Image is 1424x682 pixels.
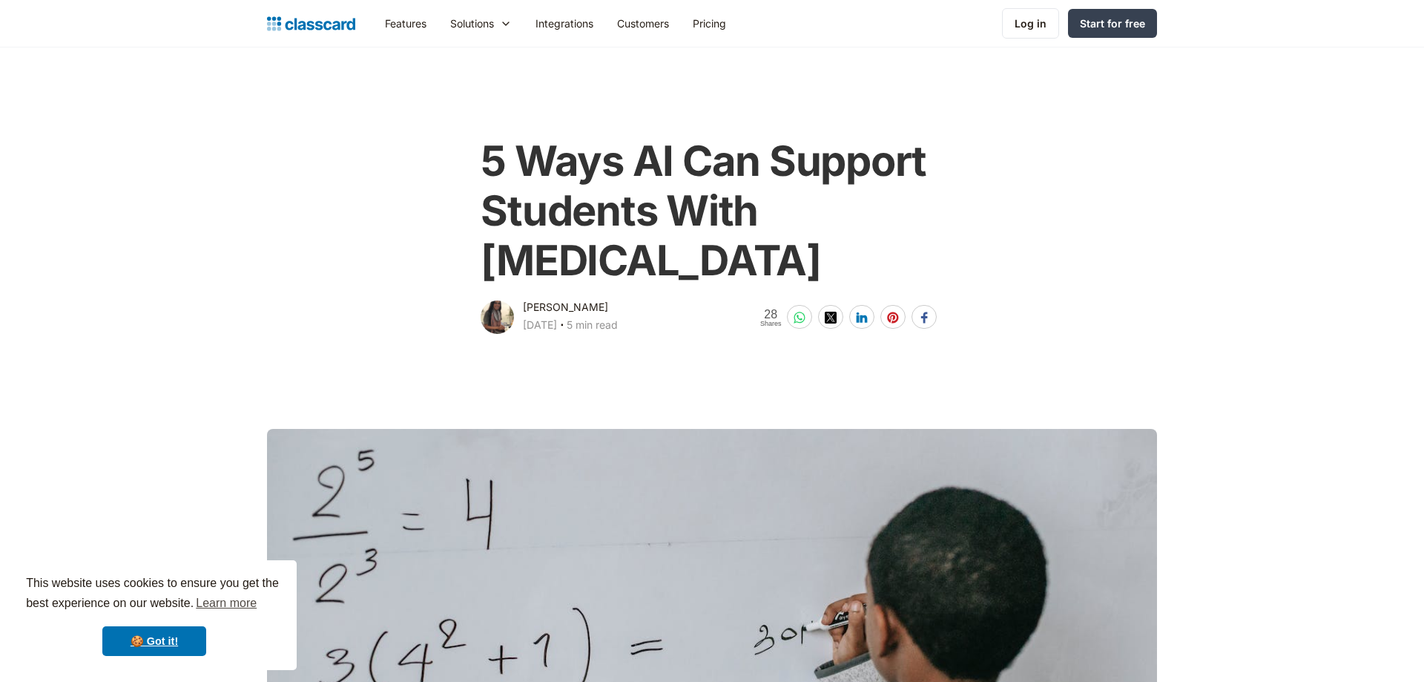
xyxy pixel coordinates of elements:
img: twitter-white sharing button [825,312,837,324]
span: Shares [760,321,782,327]
span: 28 [760,308,782,321]
a: Features [373,7,438,40]
div: cookieconsent [12,560,297,670]
a: Start for free [1068,9,1157,38]
h1: 5 Ways AI Can Support Students With [MEDICAL_DATA] [481,137,943,286]
a: Log in [1002,8,1059,39]
a: Customers [605,7,681,40]
img: whatsapp-white sharing button [794,312,805,324]
div: ‧ [557,316,567,337]
img: pinterest-white sharing button [887,312,899,324]
span: This website uses cookies to ensure you get the best experience on our website. [26,574,283,614]
div: Solutions [450,16,494,31]
img: linkedin-white sharing button [856,312,868,324]
div: Start for free [1080,16,1145,31]
div: Solutions [438,7,524,40]
div: 5 min read [567,316,618,334]
a: dismiss cookie message [102,626,206,656]
div: [DATE] [523,316,557,334]
div: [PERSON_NAME] [523,298,608,316]
a: home [267,13,355,34]
img: facebook-white sharing button [918,312,930,324]
a: learn more about cookies [194,592,259,614]
a: Pricing [681,7,738,40]
a: Integrations [524,7,605,40]
div: Log in [1015,16,1046,31]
